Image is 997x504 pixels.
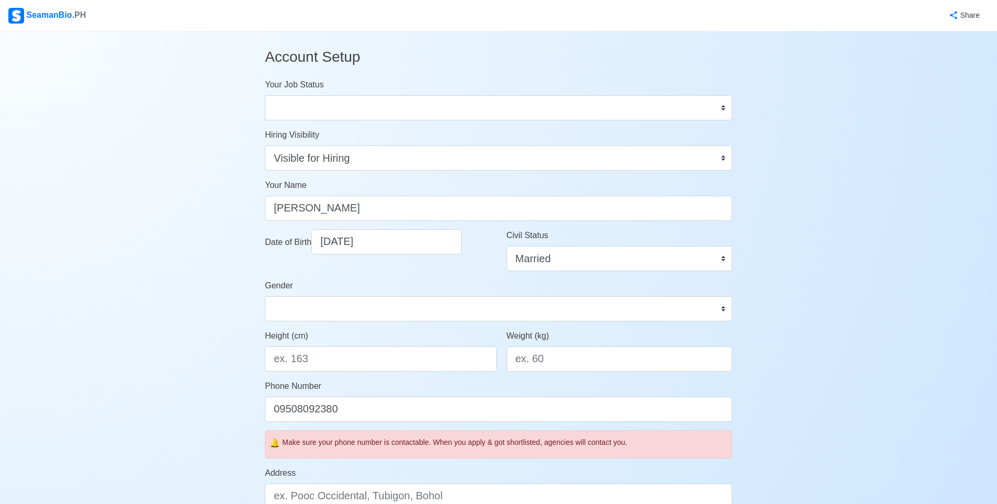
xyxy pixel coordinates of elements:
[938,5,989,26] button: Share
[265,331,308,340] span: Height (cm)
[282,437,727,448] div: Make sure your phone number is contactable. When you apply & got shortlisted, agencies will conta...
[265,236,311,249] label: Date of Birth
[265,79,323,91] label: Your Job Status
[270,437,280,450] span: caution
[507,346,732,372] input: ex. 60
[265,181,306,189] span: Your Name
[265,196,732,221] input: Type your name
[265,279,293,292] label: Gender
[265,382,321,390] span: Phone Number
[507,229,548,242] label: Civil Status
[507,331,550,340] span: Weight (kg)
[265,397,732,422] input: ex. +63 912 345 6789
[265,40,732,74] h3: Account Setup
[265,346,496,372] input: ex. 163
[265,130,319,139] span: Hiring Visibility
[8,8,24,24] img: Logo
[265,468,296,477] span: Address
[72,10,86,19] span: .PH
[8,8,86,24] div: SeamanBio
